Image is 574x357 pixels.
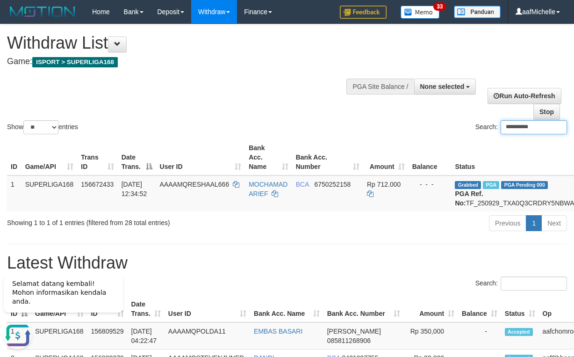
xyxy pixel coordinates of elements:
td: Rp 350,000 [404,322,458,350]
span: AAAAMQRESHAAL666 [160,181,230,188]
span: 156672433 [81,181,114,188]
span: None selected [420,83,465,90]
th: ID [7,139,22,175]
input: Search: [501,120,567,134]
h1: Withdraw List [7,34,373,52]
td: 1 [7,175,22,211]
div: - - - [412,180,448,189]
a: Previous [489,215,526,231]
th: Game/API: activate to sort column ascending [22,139,78,175]
th: User ID: activate to sort column ascending [156,139,245,175]
input: Search: [501,277,567,291]
select: Showentries [23,120,58,134]
span: Copy 085811268906 to clipboard [327,337,371,344]
th: Balance: activate to sort column ascending [458,296,501,322]
a: MOCHAMAD ARIEF [249,181,287,197]
div: PGA Site Balance / [346,79,414,95]
span: Accepted [505,328,533,336]
button: Open LiveChat chat widget [4,56,32,84]
img: Button%20Memo.svg [401,6,440,19]
th: Amount: activate to sort column ascending [404,296,458,322]
th: Date Trans.: activate to sort column ascending [128,296,165,322]
img: Feedback.jpg [340,6,387,19]
label: Show entries [7,120,78,134]
span: PGA Pending [501,181,548,189]
label: Search: [475,120,567,134]
button: None selected [414,79,476,95]
span: Marked by aafsoycanthlai [483,181,499,189]
td: SUPERLIGA168 [22,175,78,211]
th: Bank Acc. Number: activate to sort column ascending [292,139,363,175]
span: Grabbed [455,181,481,189]
a: Run Auto-Refresh [488,88,561,104]
th: User ID: activate to sort column ascending [165,296,250,322]
span: 33 [433,2,446,11]
a: Next [541,215,567,231]
th: Bank Acc. Name: activate to sort column ascending [245,139,292,175]
span: ISPORT > SUPERLIGA168 [32,57,118,67]
b: PGA Ref. No: [455,190,483,207]
div: Showing 1 to 1 of 1 entries (filtered from 28 total entries) [7,214,232,227]
th: Date Trans.: activate to sort column descending [118,139,156,175]
th: Balance [409,139,452,175]
span: Rp 712.000 [367,181,401,188]
a: Stop [533,104,560,120]
th: Bank Acc. Name: activate to sort column ascending [250,296,323,322]
td: - [458,322,501,350]
span: [DATE] 12:34:52 [122,181,147,197]
a: 1 [526,215,542,231]
h4: Game: [7,57,373,66]
span: BCA [296,181,309,188]
span: Selamat datang kembali! Mohon informasikan kendala anda. [12,15,106,40]
span: Copy 6750252158 to clipboard [314,181,351,188]
th: Bank Acc. Number: activate to sort column ascending [323,296,404,322]
img: panduan.png [454,6,501,18]
th: Amount: activate to sort column ascending [363,139,409,175]
td: [DATE] 04:22:47 [128,322,165,350]
td: AAAAMQPOLDA11 [165,322,250,350]
th: Trans ID: activate to sort column ascending [77,139,117,175]
th: Status: activate to sort column ascending [501,296,539,322]
img: MOTION_logo.png [7,5,78,19]
h1: Latest Withdraw [7,254,567,272]
label: Search: [475,277,567,291]
a: EMBAS BASARI [254,328,302,335]
span: [PERSON_NAME] [327,328,381,335]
